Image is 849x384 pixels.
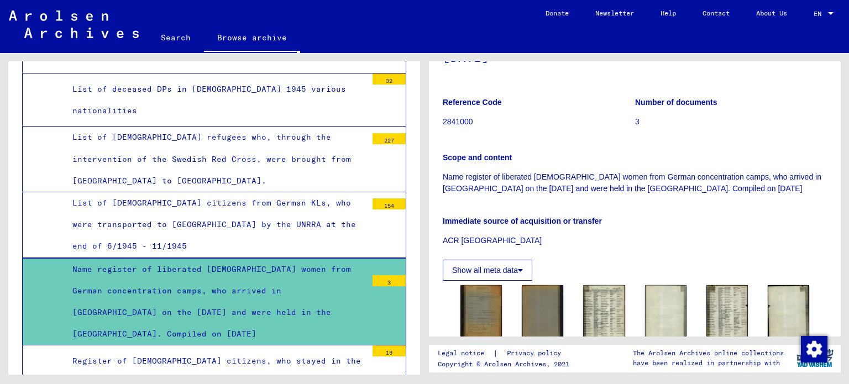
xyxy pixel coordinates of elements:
b: Number of documents [635,98,717,107]
button: Show all meta data [443,260,532,281]
p: ACR [GEOGRAPHIC_DATA] [443,235,827,246]
div: 3 [373,275,406,286]
p: Name register of liberated [DEMOGRAPHIC_DATA] women from German concentration camps, who arrived ... [443,171,827,194]
p: The Arolsen Archives online collections [633,348,784,358]
div: List of deceased DPs in [DEMOGRAPHIC_DATA] 1945 various nationalities [64,78,367,122]
a: Search [148,24,204,51]
div: 32 [373,73,406,85]
div: Change consent [800,335,827,362]
p: have been realized in partnership with [633,358,784,368]
div: 227 [373,133,406,144]
div: List of [DEMOGRAPHIC_DATA] citizens from German KLs, who were transported to [GEOGRAPHIC_DATA] by... [64,192,367,257]
p: Copyright © Arolsen Archives, 2021 [438,359,574,369]
p: 3 [635,116,827,128]
img: 002.jpg [645,285,686,344]
a: Browse archive [204,24,300,53]
div: Name register of liberated [DEMOGRAPHIC_DATA] women from German concentration camps, who arrived ... [64,259,367,345]
img: 001.jpg [583,285,625,344]
div: List of [DEMOGRAPHIC_DATA] refugees who, through the intervention of the Swedish Red Cross, were ... [64,127,367,192]
p: 2841000 [443,116,635,128]
div: | [438,348,574,359]
div: 19 [373,345,406,356]
div: 154 [373,198,406,209]
img: 001.jpg [460,285,502,339]
img: Change consent [801,336,827,362]
span: EN [814,10,826,18]
img: 001.jpg [706,285,748,344]
b: Immediate source of acquisition or transfer [443,217,602,225]
a: Legal notice [438,348,493,359]
b: Reference Code [443,98,502,107]
img: 002.jpg [768,285,809,343]
a: Privacy policy [498,348,574,359]
img: yv_logo.png [794,344,836,372]
img: Arolsen_neg.svg [9,10,139,38]
b: Scope and content [443,153,512,162]
img: 002.jpg [522,285,563,339]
